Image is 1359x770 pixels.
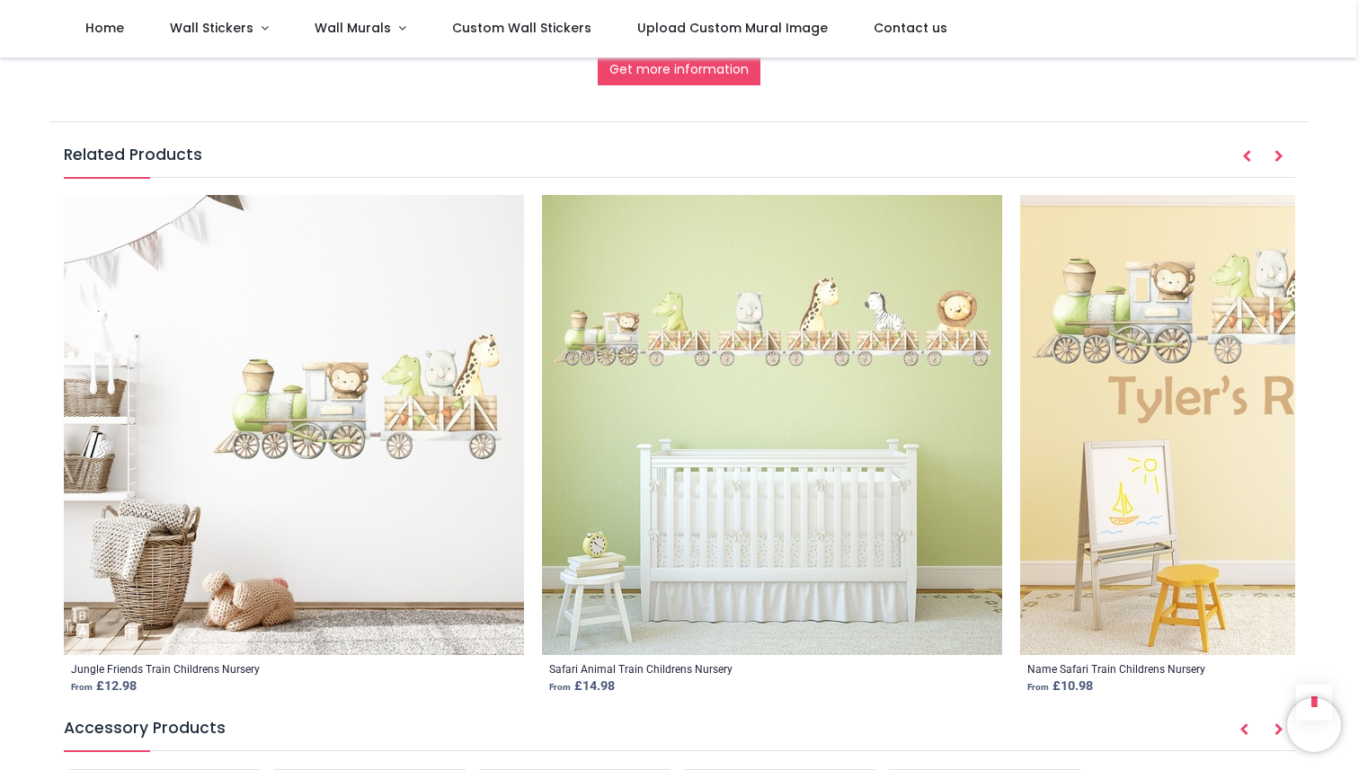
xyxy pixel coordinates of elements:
button: Next [1263,142,1295,173]
span: Contact us [874,19,947,37]
button: Next [1263,715,1295,746]
img: Safari Animal Train Childrens Nursery Wall Sticker [542,195,1002,655]
span: Upload Custom Mural Image [637,19,828,37]
a: Get more information [598,55,760,85]
strong: £ 12.98 [71,678,137,694]
span: Wall Stickers [170,19,253,37]
span: From [549,682,571,692]
button: Prev [1230,142,1263,173]
a: Safari Animal Train Childrens Nursery [549,662,733,677]
iframe: Brevo live chat [1287,698,1341,752]
button: Prev [1228,715,1260,746]
span: Custom Wall Stickers [452,19,591,37]
span: Home [85,19,124,37]
img: Jungle Friends Train Childrens Nursery Wall Sticker [64,195,524,655]
span: From [1027,682,1049,692]
strong: £ 10.98 [1027,678,1093,694]
a: Jungle Friends Train Childrens Nursery [71,662,260,677]
span: Wall Murals [315,19,391,37]
strong: £ 14.98 [549,678,615,694]
h5: Related Products [64,144,1295,178]
span: From [71,682,93,692]
a: Name Safari Train Childrens Nursery [1027,662,1205,677]
h5: Accessory Products [64,717,1295,751]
